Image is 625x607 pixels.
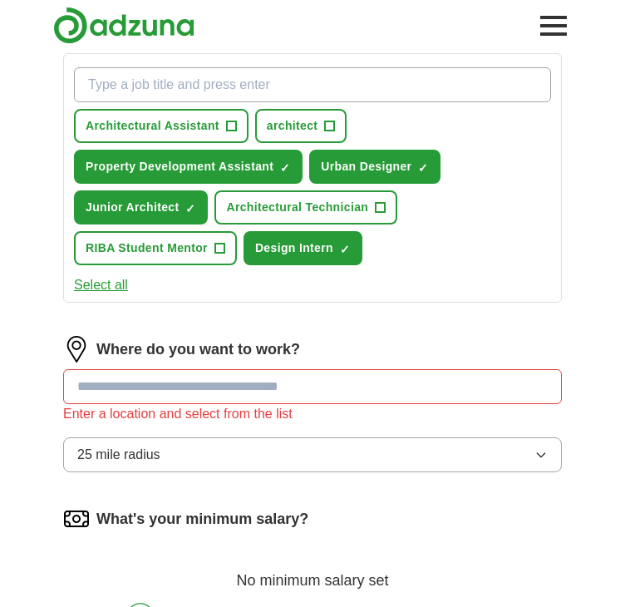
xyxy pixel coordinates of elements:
button: Junior Architect✓ [74,190,208,225]
button: RIBA Student Mentor [74,231,237,265]
button: Select all [74,275,128,295]
label: Where do you want to work? [96,338,300,361]
div: Enter a location and select from the list [63,404,562,424]
button: Property Development Assistant✓ [74,150,303,184]
button: architect [255,109,347,143]
span: 25 mile radius [77,445,160,465]
input: Type a job title and press enter [74,67,551,102]
button: 25 mile radius [63,437,562,472]
span: ✓ [340,243,350,256]
span: ✓ [418,161,428,175]
img: location.png [63,336,90,363]
span: Urban Designer [321,158,411,175]
span: RIBA Student Mentor [86,239,208,257]
button: Toggle main navigation menu [535,7,572,44]
span: Architectural Technician [226,199,368,216]
img: Adzuna logo [53,7,194,44]
span: Property Development Assistant [86,158,273,175]
span: ✓ [280,161,290,175]
label: What's your minimum salary? [96,508,308,531]
button: Architectural Technician [214,190,397,225]
span: ✓ [185,202,195,215]
button: Urban Designer✓ [309,150,440,184]
button: Architectural Assistant [74,109,249,143]
img: salary.png [63,506,90,532]
span: Architectural Assistant [86,117,219,135]
button: Design Intern✓ [244,231,362,265]
span: Design Intern [255,239,333,257]
span: architect [267,117,318,135]
span: Junior Architect [86,199,179,216]
div: No minimum salary set [63,552,562,592]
